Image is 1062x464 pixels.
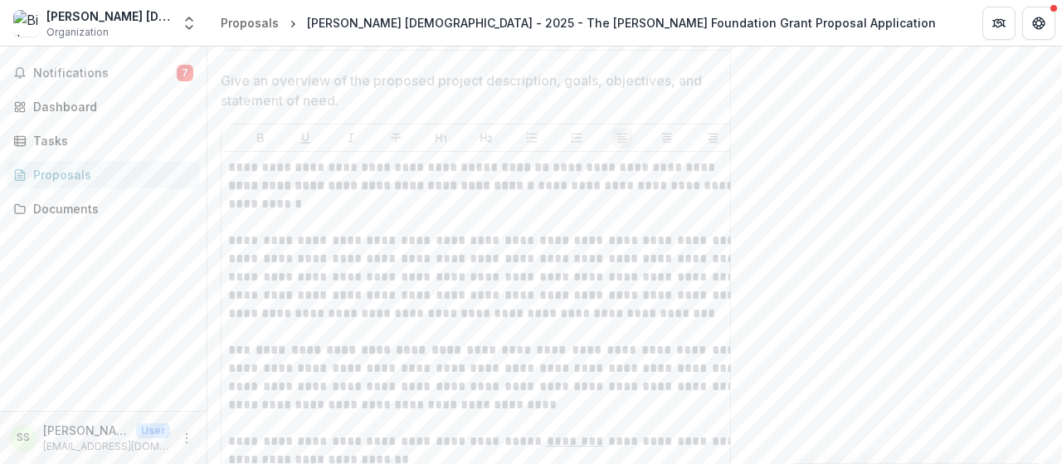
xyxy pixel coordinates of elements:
p: [EMAIL_ADDRESS][DOMAIN_NAME] [43,439,170,454]
p: [PERSON_NAME] [43,422,129,439]
span: Notifications [33,66,177,81]
a: Documents [7,195,200,222]
button: Notifications7 [7,60,200,86]
button: Bullet List [522,128,542,148]
button: Heading 2 [476,128,496,148]
div: Proposals [33,166,187,183]
div: [PERSON_NAME] [DEMOGRAPHIC_DATA] Association [46,7,171,25]
a: Dashboard [7,93,200,120]
button: Ordered List [567,128,587,148]
span: 7 [177,65,193,81]
button: More [177,428,197,448]
button: Align Center [657,128,677,148]
button: Open entity switcher [178,7,201,40]
div: Proposals [221,14,279,32]
div: Dashboard [33,98,187,115]
div: Documents [33,200,187,217]
a: Tasks [7,127,200,154]
div: [PERSON_NAME] [DEMOGRAPHIC_DATA] - 2025 - The [PERSON_NAME] Foundation Grant Proposal Application [307,14,936,32]
p: User [136,423,170,438]
button: Underline [295,128,315,148]
button: Italicize [341,128,361,148]
button: Strike [386,128,406,148]
button: Heading 1 [431,128,451,148]
span: Organization [46,25,109,40]
nav: breadcrumb [214,11,943,35]
div: Tasks [33,132,187,149]
button: Align Left [612,128,632,148]
p: Give an overview of the proposed project description, goals, objectives, and statement of need. [221,71,728,110]
a: Proposals [214,11,285,35]
button: Align Right [703,128,723,148]
img: Billy Graham Evangelistic Association [13,10,40,37]
div: Sophia Schauz [17,432,30,443]
button: Get Help [1022,7,1055,40]
button: Bold [251,128,270,148]
button: Partners [982,7,1016,40]
a: Proposals [7,161,200,188]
